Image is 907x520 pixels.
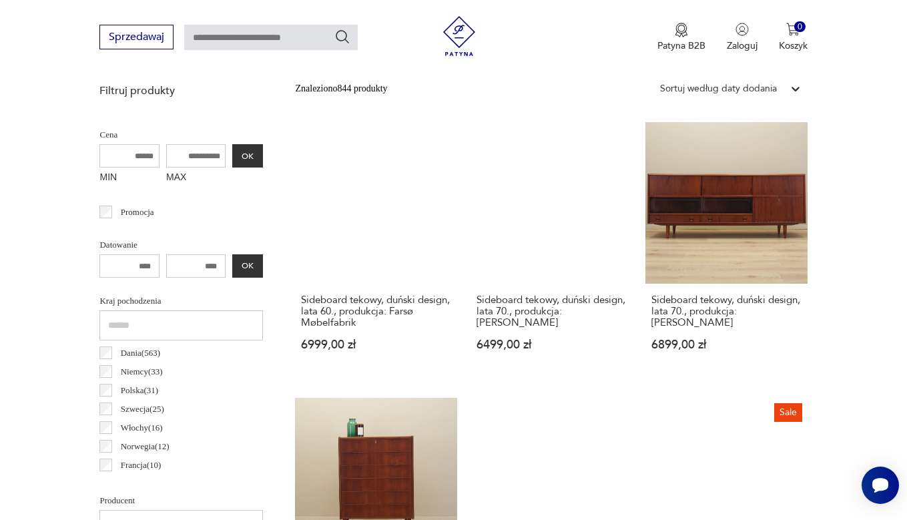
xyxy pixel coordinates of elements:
button: 0Koszyk [779,23,808,52]
p: Patyna B2B [657,39,705,52]
p: Dania ( 563 ) [121,346,160,360]
p: Włochy ( 16 ) [121,421,163,435]
a: Ikona medaluPatyna B2B [657,23,705,52]
p: Koszyk [779,39,808,52]
h3: Sideboard tekowy, duński design, lata 70., produkcja: [PERSON_NAME] [477,294,626,328]
a: Sideboard tekowy, duński design, lata 70., produkcja: DaniaSideboard tekowy, duński design, lata ... [645,122,807,376]
h3: Sideboard tekowy, duński design, lata 70., produkcja: [PERSON_NAME] [651,294,801,328]
p: Zaloguj [727,39,758,52]
p: 6999,00 zł [301,339,450,350]
a: Sideboard tekowy, duński design, lata 70., produkcja: DaniaSideboard tekowy, duński design, lata ... [471,122,632,376]
p: Norwegia ( 12 ) [121,439,170,454]
p: Promocja [121,205,154,220]
img: Ikonka użytkownika [735,23,749,36]
p: Datowanie [99,238,263,252]
label: MAX [166,168,226,189]
button: OK [232,254,263,278]
img: Ikona koszyka [786,23,800,36]
p: Szwecja ( 25 ) [121,402,164,417]
iframe: Smartsupp widget button [862,467,899,504]
p: 6499,00 zł [477,339,626,350]
p: Niemcy ( 33 ) [121,364,163,379]
button: Szukaj [334,29,350,45]
p: Cena [99,127,263,142]
p: Filtruj produkty [99,83,263,98]
label: MIN [99,168,160,189]
img: Patyna - sklep z meblami i dekoracjami vintage [439,16,479,56]
p: Kraj pochodzenia [99,294,263,308]
p: Producent [99,493,263,508]
p: Polska ( 31 ) [121,383,158,398]
p: Czechosłowacja ( 6 ) [121,477,188,491]
p: 6899,00 zł [651,339,801,350]
a: Sprzedawaj [99,33,174,43]
div: Sortuj według daty dodania [660,81,777,96]
button: Zaloguj [727,23,758,52]
img: Ikona medalu [675,23,688,37]
button: OK [232,144,263,168]
div: 0 [794,21,806,33]
button: Patyna B2B [657,23,705,52]
div: Znaleziono 844 produkty [295,81,387,96]
button: Sprzedawaj [99,25,174,49]
h3: Sideboard tekowy, duński design, lata 60., produkcja: Farsø Møbelfabrik [301,294,450,328]
a: Sideboard tekowy, duński design, lata 60., produkcja: Farsø MøbelfabrikSideboard tekowy, duński d... [295,122,457,376]
p: Francja ( 10 ) [121,458,162,473]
